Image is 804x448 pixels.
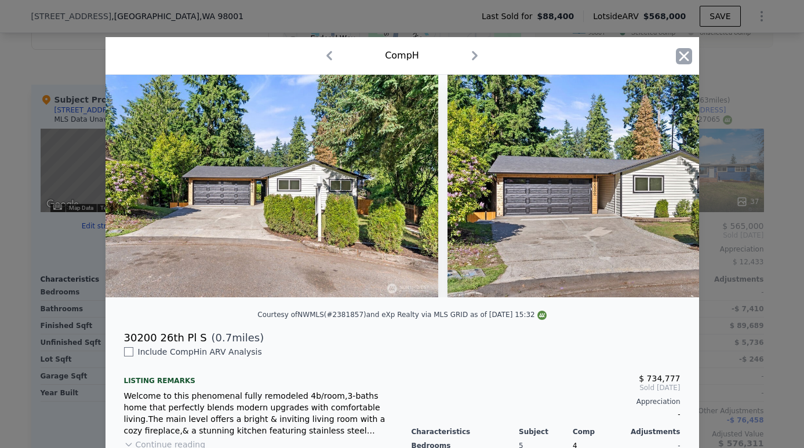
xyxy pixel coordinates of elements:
span: Sold [DATE] [412,383,681,392]
div: Appreciation [412,397,681,406]
div: Comp [573,427,627,436]
span: ( miles) [207,330,264,346]
img: Property Img [448,75,781,297]
div: 30200 26th Pl S [124,330,207,346]
div: Adjustments [627,427,681,436]
span: Include Comp H in ARV Analysis [133,347,267,356]
img: Property Img [105,75,439,297]
span: $ 734,777 [639,374,680,383]
div: Welcome to this phenomenal fully remodeled 4b/room,3-baths home that perfectly blends modern upgr... [124,390,393,436]
div: Subject [519,427,573,436]
div: Comp H [385,49,419,63]
img: NWMLS Logo [537,311,547,320]
div: - [412,406,681,422]
div: Courtesy of NWMLS (#2381857) and eXp Realty via MLS GRID as of [DATE] 15:32 [257,311,546,319]
span: 0.7 [216,332,232,344]
div: Listing remarks [124,367,393,385]
div: Characteristics [412,427,519,436]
